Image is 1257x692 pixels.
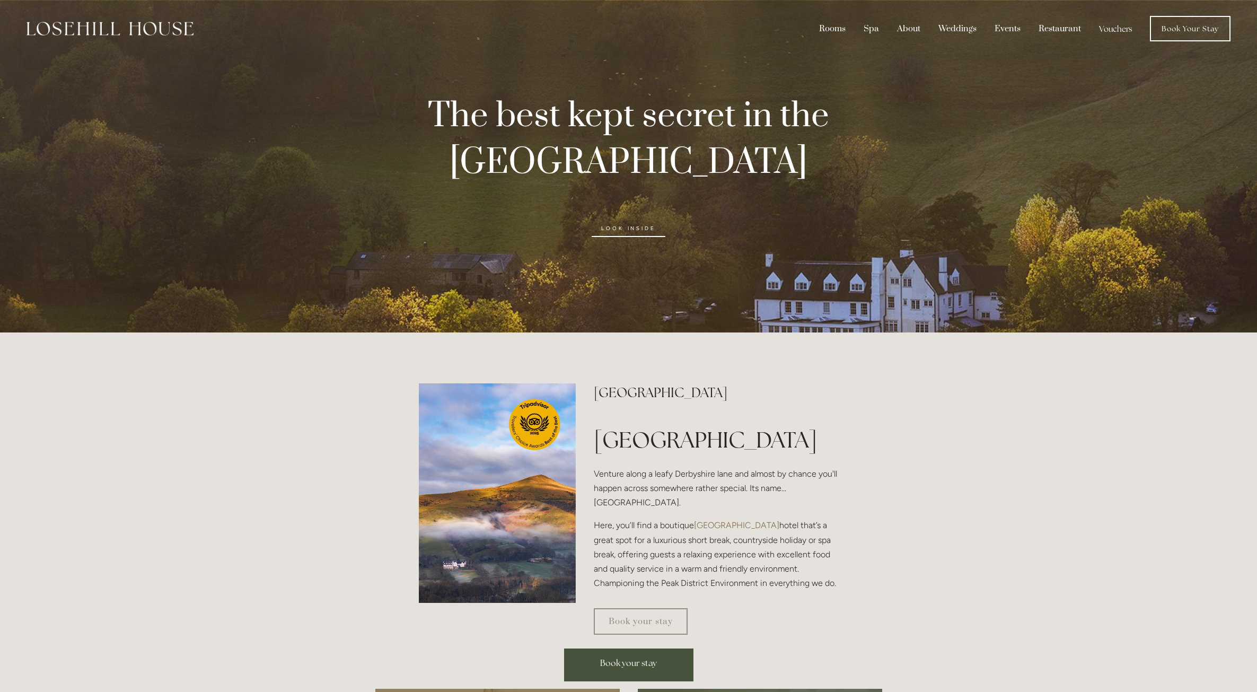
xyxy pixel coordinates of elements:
div: Rooms [811,19,854,39]
a: Book Your Stay [1150,16,1230,41]
div: Weddings [930,19,984,39]
h2: [GEOGRAPHIC_DATA] [594,383,838,402]
a: [GEOGRAPHIC_DATA] [694,520,779,530]
div: Restaurant [1031,19,1089,39]
div: Spa [856,19,887,39]
div: Events [987,19,1029,39]
div: About [889,19,928,39]
a: look inside [592,220,665,237]
img: Losehill House [27,22,194,36]
a: Book your stay [564,649,693,681]
h1: [GEOGRAPHIC_DATA] [594,424,838,456]
strong: The best kept secret in the [GEOGRAPHIC_DATA] [428,94,837,185]
span: Book your stay [600,658,657,669]
p: Venture along a leafy Derbyshire lane and almost by chance you'll happen across somewhere rather ... [594,467,838,510]
p: Here, you’ll find a boutique hotel that’s a great spot for a luxurious short break, countryside h... [594,518,838,590]
a: Book your stay [594,608,688,635]
a: Vouchers [1091,19,1140,39]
